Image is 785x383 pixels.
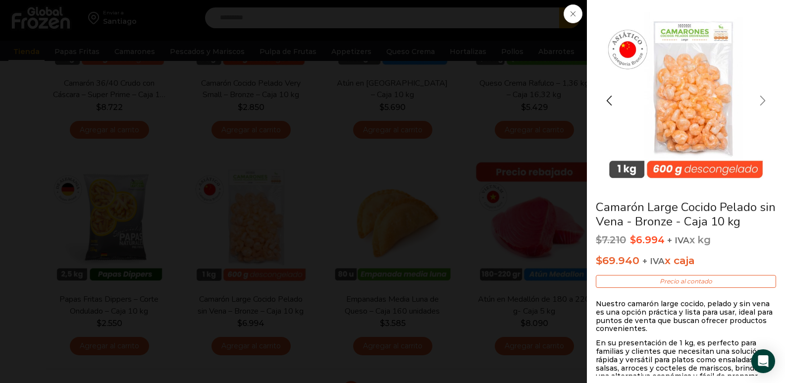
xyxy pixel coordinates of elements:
[597,7,775,186] img: large
[630,234,636,246] span: $
[596,252,776,269] p: x caja
[596,234,776,246] p: x kg
[750,88,775,113] div: Next slide
[596,199,776,229] a: Camarón Large Cocido Pelado sin Vena - Bronze - Caja 10 kg
[667,235,689,245] span: + IVA
[596,234,602,246] span: $
[596,254,639,267] bdi: 69.940
[630,234,665,246] bdi: 6.994
[642,256,665,266] span: + IVA
[596,234,626,246] bdi: 7.210
[751,349,775,373] div: Open Intercom Messenger
[596,275,776,288] p: Precio al contado
[596,254,602,267] span: $
[596,339,776,381] p: En su presentación de 1 kg, es perfecto para familias y clientes que necesitan una solución rápid...
[596,300,776,333] p: Nuestro camarón large cocido, pelado y sin vena es una opción práctica y lista para usar, ideal p...
[597,7,775,189] div: 1 / 2
[597,88,622,113] div: Previous slide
